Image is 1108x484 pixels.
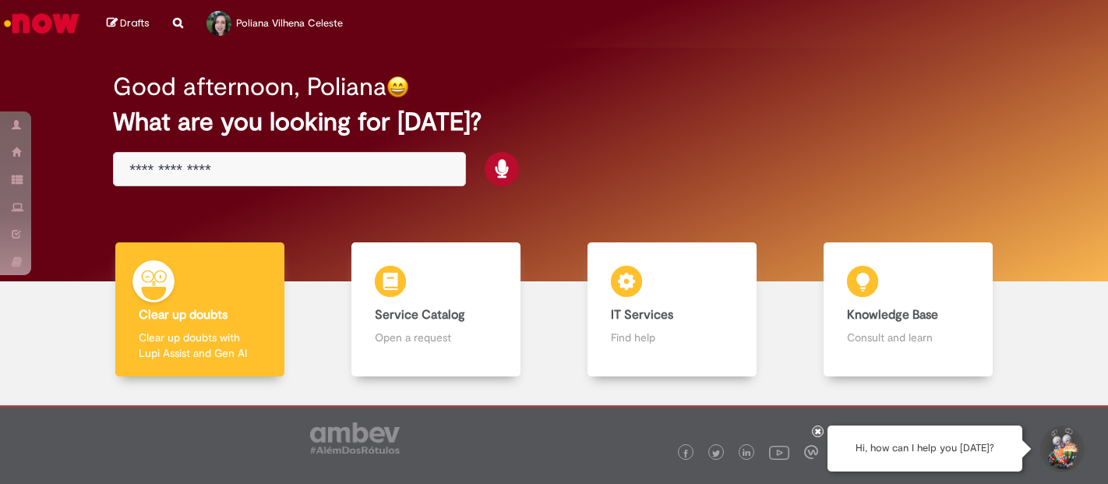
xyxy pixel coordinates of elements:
span: Drafts [120,16,150,30]
button: Start Support Conversation [1038,426,1085,472]
a: Drafts [107,16,150,31]
img: logo_footer_facebook.png [682,450,690,458]
a: Knowledge Base Consult and learn [790,242,1026,377]
img: ServiceNow [2,8,82,39]
h2: What are you looking for [DATE]? [113,108,995,136]
p: Open a request [375,330,497,345]
b: Service Catalog [375,307,465,323]
p: Consult and learn [847,330,969,345]
span: Poliana Vilhena Celeste [236,16,343,30]
img: logo_footer_youtube.png [769,442,789,462]
b: IT Services [611,307,673,323]
img: logo_footer_ambev_rotulo_gray.png [310,422,400,454]
img: happy-face.png [386,76,409,98]
img: logo_footer_linkedin.png [743,449,750,458]
a: IT Services Find help [554,242,790,377]
b: Clear up doubts [139,307,228,323]
a: Clear up doubts Clear up doubts with Lupi Assist and Gen AI [82,242,318,377]
div: Hi, how can I help you [DATE]? [827,426,1022,472]
b: Knowledge Base [847,307,938,323]
a: Service Catalog Open a request [318,242,554,377]
p: Clear up doubts with Lupi Assist and Gen AI [139,330,261,361]
p: Find help [611,330,733,345]
h2: Good afternoon, Poliana [113,73,386,101]
img: logo_footer_twitter.png [712,450,720,458]
img: logo_footer_workplace.png [804,445,818,459]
